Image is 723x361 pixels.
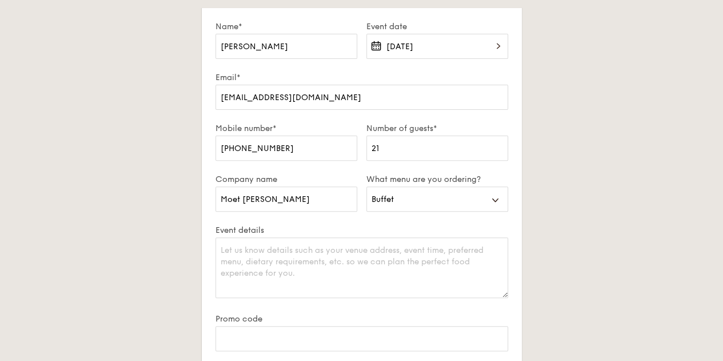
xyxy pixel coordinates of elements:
label: Company name [215,174,357,184]
label: Promo code [215,314,508,324]
textarea: Let us know details such as your venue address, event time, preferred menu, dietary requirements,... [215,237,508,298]
label: Mobile number* [215,124,357,133]
label: Event date [366,22,508,31]
label: Email* [215,73,508,82]
label: What menu are you ordering? [366,174,508,184]
label: Name* [215,22,357,31]
label: Event details [215,225,508,235]
label: Number of guests* [366,124,508,133]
